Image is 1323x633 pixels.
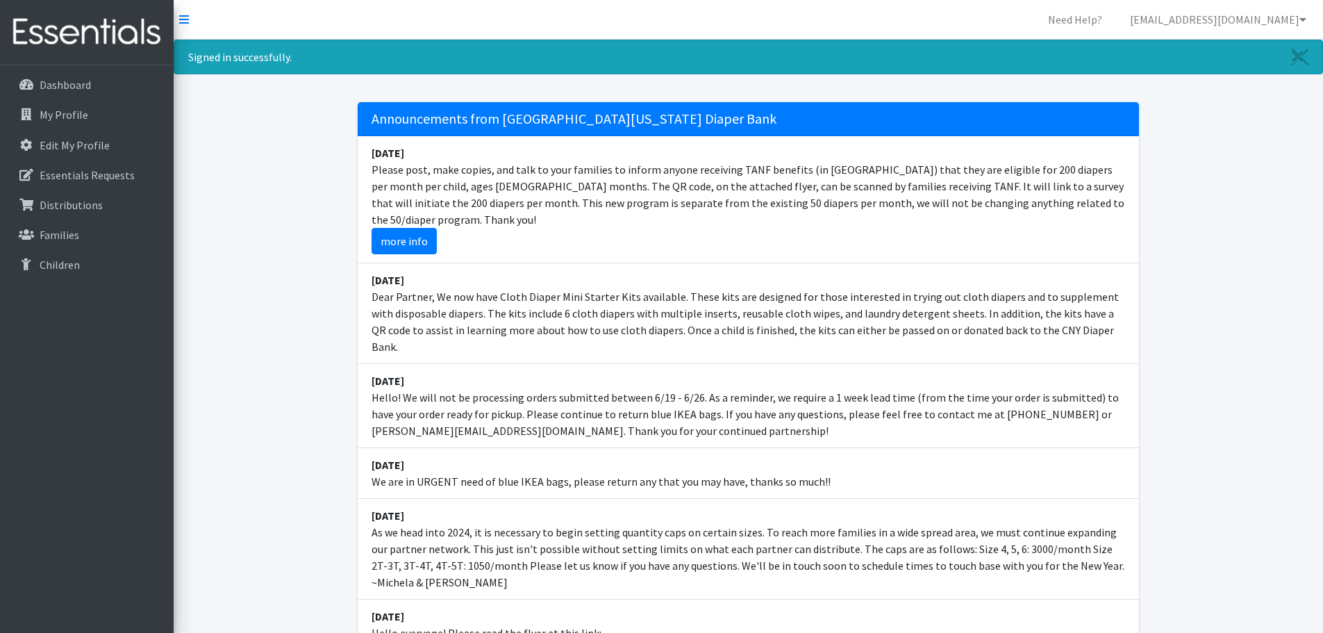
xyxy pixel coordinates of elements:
[1037,6,1113,33] a: Need Help?
[40,78,91,92] p: Dashboard
[6,131,168,159] a: Edit My Profile
[6,161,168,189] a: Essentials Requests
[372,609,404,623] strong: [DATE]
[1119,6,1317,33] a: [EMAIL_ADDRESS][DOMAIN_NAME]
[6,71,168,99] a: Dashboard
[358,102,1139,136] h5: Announcements from [GEOGRAPHIC_DATA][US_STATE] Diaper Bank
[358,448,1139,499] li: We are in URGENT need of blue IKEA bags, please return any that you may have, thanks so much!!
[40,228,79,242] p: Families
[40,138,110,152] p: Edit My Profile
[358,499,1139,600] li: As we head into 2024, it is necessary to begin setting quantity caps on certain sizes. To reach m...
[40,198,103,212] p: Distributions
[372,458,404,472] strong: [DATE]
[372,509,404,523] strong: [DATE]
[372,228,437,254] a: more info
[358,364,1139,448] li: Hello! We will not be processing orders submitted between 6/19 - 6/26. As a reminder, we require ...
[358,136,1139,263] li: Please post, make copies, and talk to your families to inform anyone receiving TANF benefits (in ...
[372,273,404,287] strong: [DATE]
[6,9,168,56] img: HumanEssentials
[372,146,404,160] strong: [DATE]
[6,251,168,279] a: Children
[40,168,135,182] p: Essentials Requests
[358,263,1139,364] li: Dear Partner, We now have Cloth Diaper Mini Starter Kits available. These kits are designed for t...
[1278,40,1322,74] a: Close
[40,108,88,122] p: My Profile
[6,191,168,219] a: Distributions
[6,221,168,249] a: Families
[372,374,404,388] strong: [DATE]
[174,40,1323,74] div: Signed in successfully.
[6,101,168,129] a: My Profile
[40,258,80,272] p: Children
